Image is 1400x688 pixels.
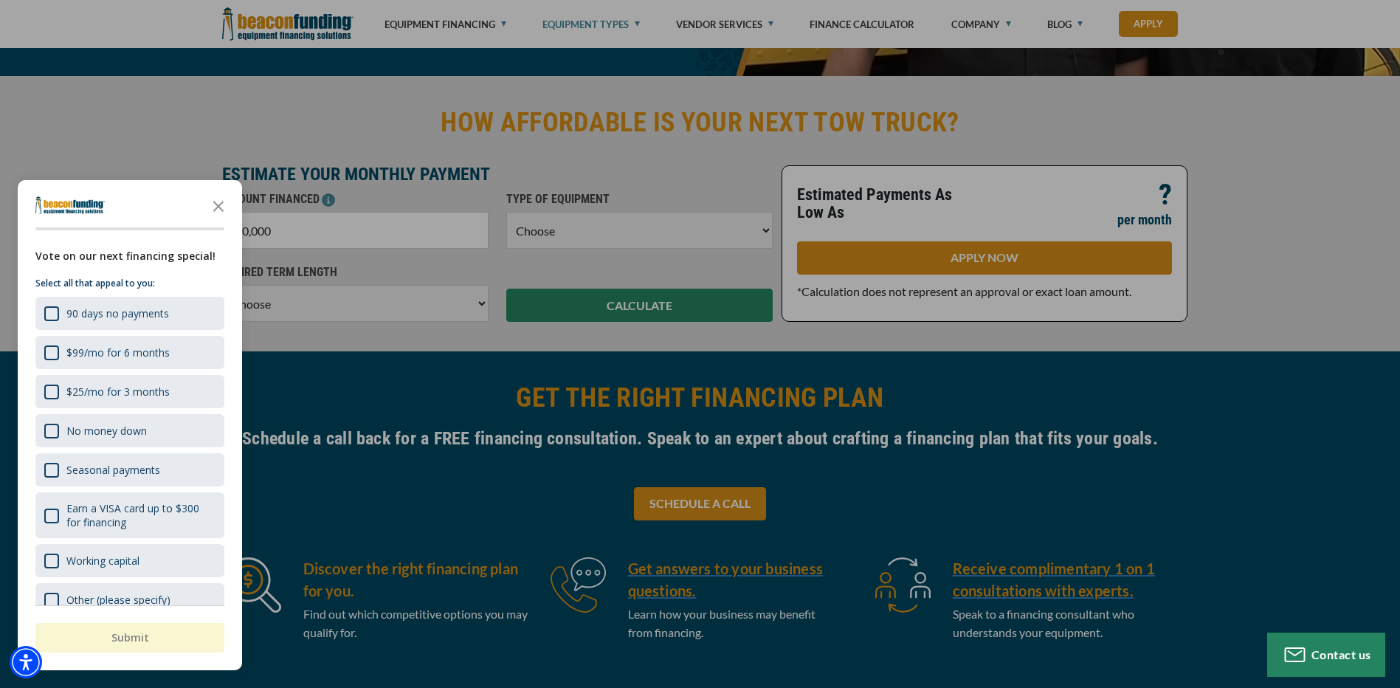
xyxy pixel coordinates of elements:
div: Seasonal payments [66,463,160,477]
img: Company logo [35,196,105,214]
div: No money down [35,414,224,447]
div: $25/mo for 3 months [35,375,224,408]
div: Other (please specify) [66,593,170,607]
div: Earn a VISA card up to $300 for financing [66,501,215,529]
div: Earn a VISA card up to $300 for financing [35,492,224,538]
div: Working capital [35,544,224,577]
div: Survey [18,180,242,670]
p: Select all that appeal to you: [35,276,224,291]
div: $99/mo for 6 months [66,345,170,360]
button: Contact us [1267,633,1385,677]
div: Accessibility Menu [10,646,42,678]
div: 90 days no payments [66,306,169,320]
div: Working capital [66,554,139,568]
div: Other (please specify) [35,583,224,616]
div: 90 days no payments [35,297,224,330]
button: Close the survey [204,190,233,220]
button: Submit [35,623,224,653]
div: Vote on our next financing special! [35,248,224,264]
div: $25/mo for 3 months [66,385,170,399]
div: $99/mo for 6 months [35,336,224,369]
div: Seasonal payments [35,453,224,486]
span: Contact us [1311,647,1371,661]
div: No money down [66,424,147,438]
